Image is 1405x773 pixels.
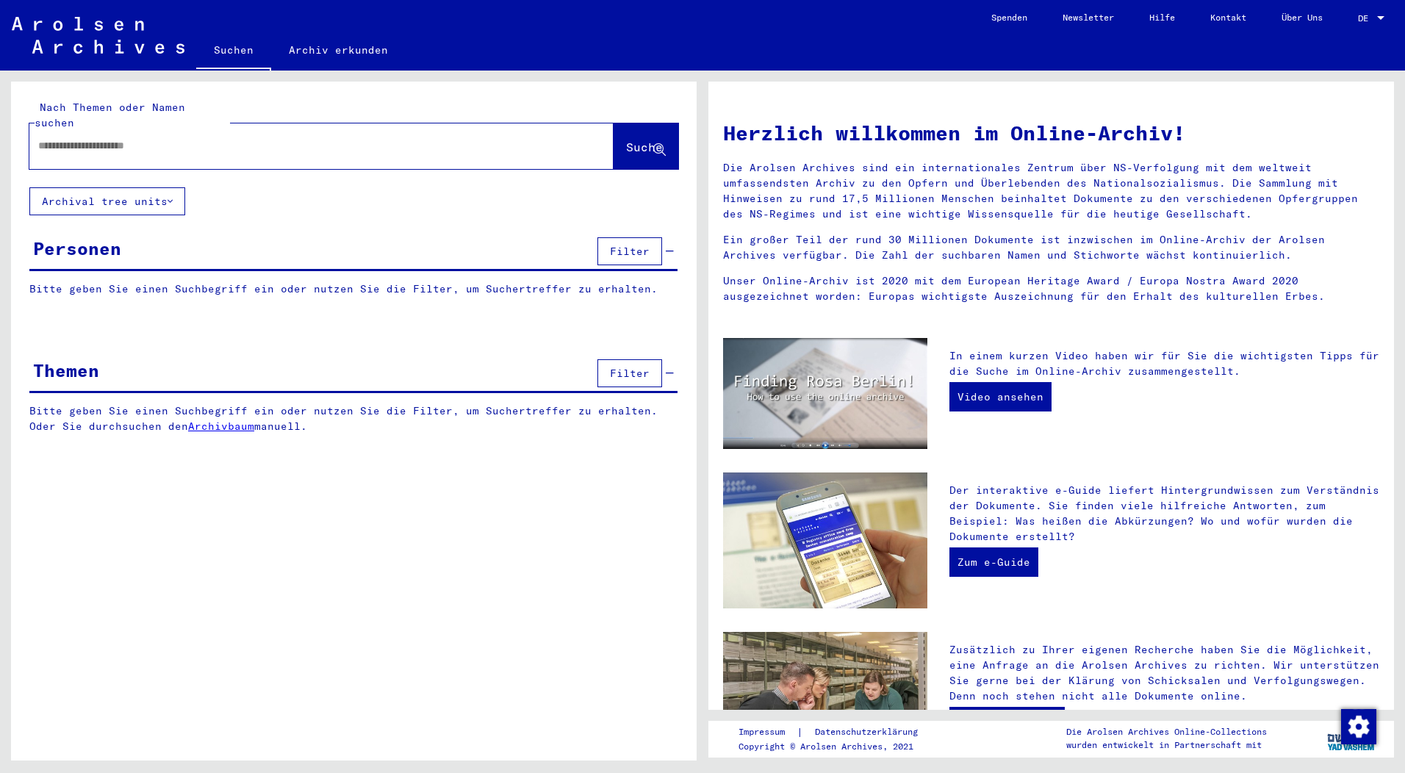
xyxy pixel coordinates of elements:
[597,359,662,387] button: Filter
[1358,13,1374,24] span: DE
[949,707,1065,736] a: Anfrage stellen
[723,118,1379,148] h1: Herzlich willkommen im Online-Archiv!
[739,740,935,753] p: Copyright © Arolsen Archives, 2021
[1066,738,1267,752] p: wurden entwickelt in Partnerschaft mit
[739,725,935,740] div: |
[803,725,935,740] a: Datenschutzerklärung
[723,273,1379,304] p: Unser Online-Archiv ist 2020 mit dem European Heritage Award / Europa Nostra Award 2020 ausgezeic...
[949,348,1379,379] p: In einem kurzen Video haben wir für Sie die wichtigsten Tipps für die Suche im Online-Archiv zusa...
[1066,725,1267,738] p: Die Arolsen Archives Online-Collections
[949,642,1379,704] p: Zusätzlich zu Ihrer eigenen Recherche haben Sie die Möglichkeit, eine Anfrage an die Arolsen Arch...
[271,32,406,68] a: Archiv erkunden
[626,140,663,154] span: Suche
[35,101,185,129] mat-label: Nach Themen oder Namen suchen
[1340,708,1376,744] div: Zustimmung ändern
[1324,720,1379,757] img: yv_logo.png
[723,338,927,449] img: video.jpg
[29,281,678,297] p: Bitte geben Sie einen Suchbegriff ein oder nutzen Sie die Filter, um Suchertreffer zu erhalten.
[597,237,662,265] button: Filter
[33,235,121,262] div: Personen
[33,357,99,384] div: Themen
[723,232,1379,263] p: Ein großer Teil der rund 30 Millionen Dokumente ist inzwischen im Online-Archiv der Arolsen Archi...
[610,245,650,258] span: Filter
[614,123,678,169] button: Suche
[29,187,185,215] button: Archival tree units
[1341,709,1376,744] img: Zustimmung ändern
[29,403,678,434] p: Bitte geben Sie einen Suchbegriff ein oder nutzen Sie die Filter, um Suchertreffer zu erhalten. O...
[610,367,650,380] span: Filter
[949,483,1379,544] p: Der interaktive e-Guide liefert Hintergrundwissen zum Verständnis der Dokumente. Sie finden viele...
[949,382,1052,411] a: Video ansehen
[739,725,797,740] a: Impressum
[196,32,271,71] a: Suchen
[723,160,1379,222] p: Die Arolsen Archives sind ein internationales Zentrum über NS-Verfolgung mit dem weltweit umfasse...
[949,547,1038,577] a: Zum e-Guide
[723,632,927,768] img: inquiries.jpg
[723,472,927,608] img: eguide.jpg
[12,17,184,54] img: Arolsen_neg.svg
[188,420,254,433] a: Archivbaum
